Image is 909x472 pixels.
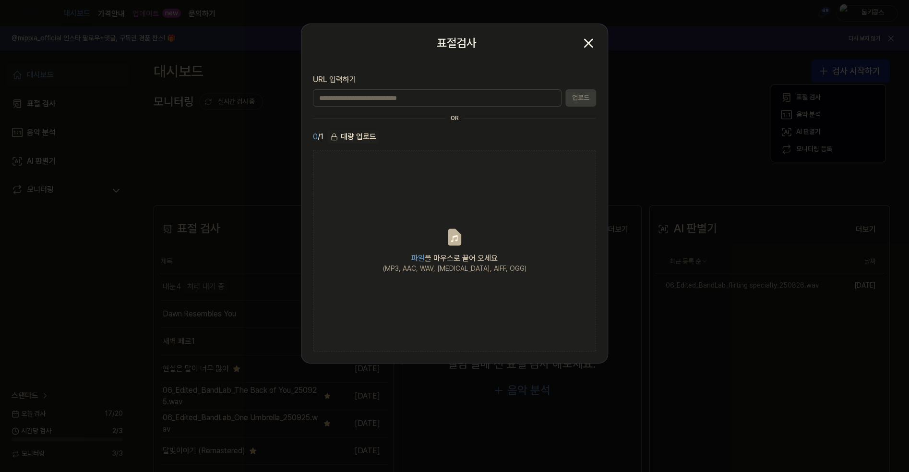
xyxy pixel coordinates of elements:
[313,130,323,144] div: / 1
[313,74,596,85] label: URL 입력하기
[451,114,459,122] div: OR
[383,264,526,274] div: (MP3, AAC, WAV, [MEDICAL_DATA], AIFF, OGG)
[411,254,425,263] span: 파일
[313,131,318,143] span: 0
[437,34,476,52] h2: 표절검사
[411,254,498,263] span: 을 마우스로 끌어 오세요
[327,130,379,144] button: 대량 업로드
